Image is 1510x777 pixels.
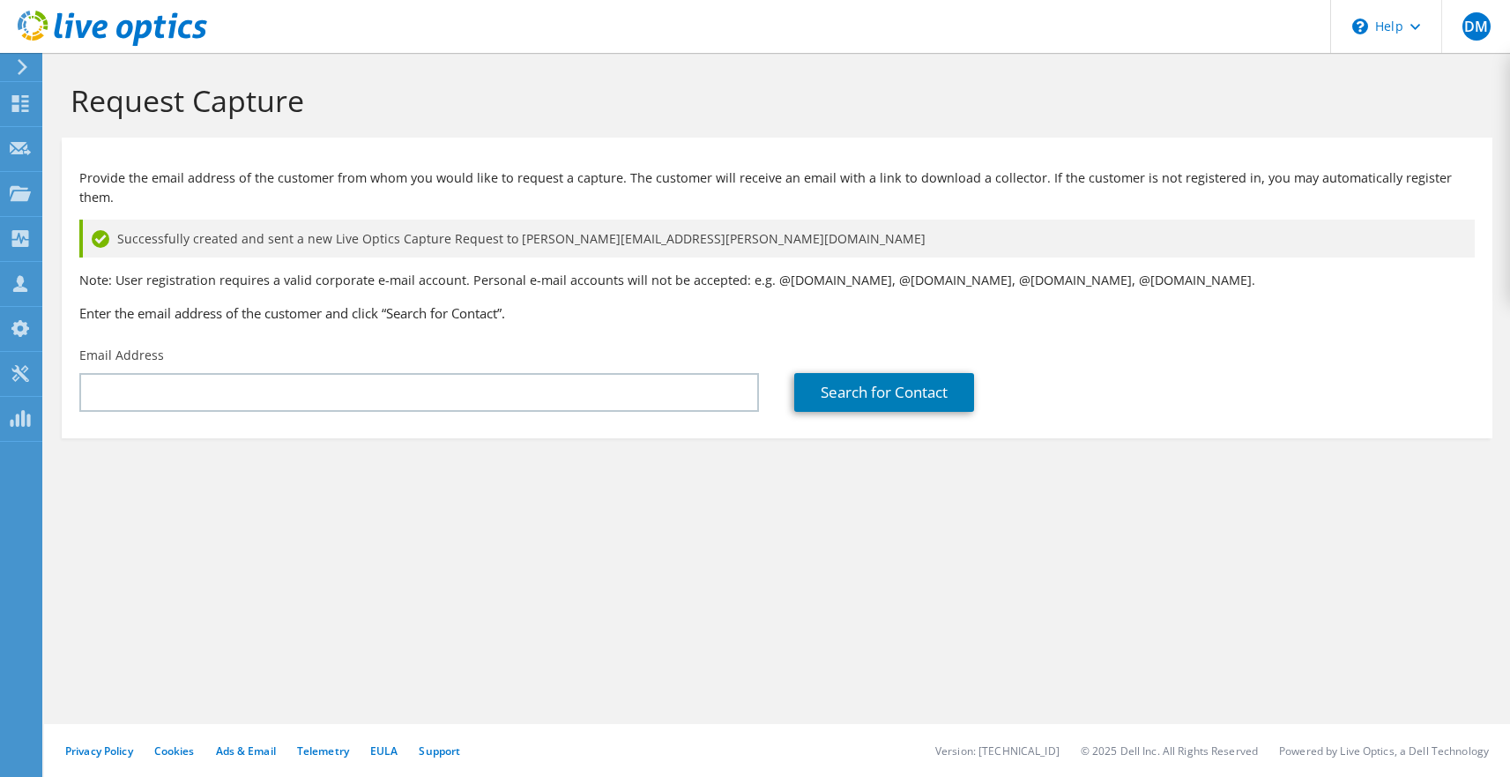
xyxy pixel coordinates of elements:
span: Successfully created and sent a new Live Optics Capture Request to [PERSON_NAME][EMAIL_ADDRESS][P... [117,229,926,249]
a: EULA [370,743,398,758]
li: Powered by Live Optics, a Dell Technology [1279,743,1489,758]
a: Privacy Policy [65,743,133,758]
li: © 2025 Dell Inc. All Rights Reserved [1081,743,1258,758]
label: Email Address [79,347,164,364]
a: Search for Contact [794,373,974,412]
svg: \n [1352,19,1368,34]
span: DM [1462,12,1491,41]
a: Telemetry [297,743,349,758]
a: Cookies [154,743,195,758]
h3: Enter the email address of the customer and click “Search for Contact”. [79,303,1475,323]
li: Version: [TECHNICAL_ID] [935,743,1060,758]
a: Support [419,743,460,758]
h1: Request Capture [71,82,1475,119]
a: Ads & Email [216,743,276,758]
p: Provide the email address of the customer from whom you would like to request a capture. The cust... [79,168,1475,207]
p: Note: User registration requires a valid corporate e-mail account. Personal e-mail accounts will ... [79,271,1475,290]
